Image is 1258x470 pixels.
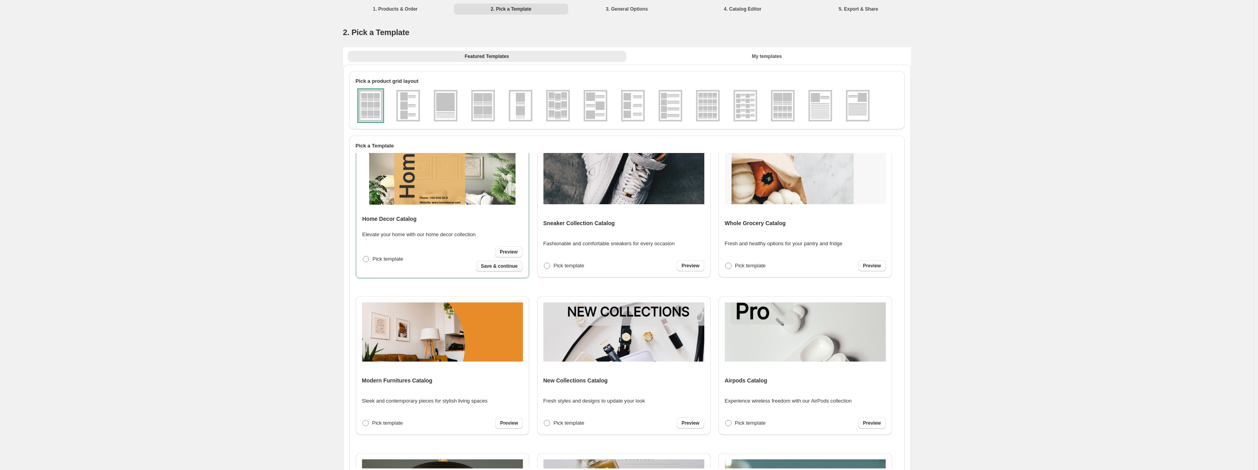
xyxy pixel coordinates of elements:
[543,240,675,248] p: Fashionable and comfortable sneakers for every occasion
[548,91,568,120] img: g3x3v2
[543,397,645,405] p: Fresh styles and designs to update your look
[554,263,584,269] span: Pick template
[623,91,643,120] img: g1x3v3
[725,219,786,227] h4: Whole Grocery Catalog
[473,91,493,120] img: g2x2v1
[735,420,766,426] span: Pick template
[398,91,418,120] img: g1x3v1
[773,91,793,120] img: g2x1_4x2v1
[372,420,403,426] span: Pick template
[725,377,767,384] h4: Airpods Catalog
[847,91,868,120] img: g1x1v3
[677,260,704,271] a: Preview
[752,53,782,60] span: My templates
[362,397,488,405] p: Sleek and contemporary pieces for stylish living spaces
[510,91,531,120] img: g1x2v1
[863,420,881,426] span: Preview
[698,91,718,120] img: g4x4v1
[476,261,522,272] button: Save & continue
[554,420,584,426] span: Pick template
[735,263,766,269] span: Pick template
[435,91,456,120] img: g1x1v1
[356,77,898,85] h2: Pick a product grid layout
[500,249,517,255] span: Preview
[725,240,842,248] p: Fresh and healthy options for your pantry and fridge
[343,28,409,37] span: 2. Pick a Template
[465,53,509,60] span: Featured Templates
[373,256,403,262] span: Pick template
[543,219,615,227] h4: Sneaker Collection Catalog
[858,418,885,429] a: Preview
[858,260,885,271] a: Preview
[481,263,517,269] span: Save & continue
[500,420,518,426] span: Preview
[362,231,476,239] p: Elevate your home with our home decor collection
[362,377,433,384] h4: Modern Furnitures Catalog
[735,91,756,120] img: g2x5v1
[362,215,417,223] h4: Home Decor Catalog
[681,263,699,269] span: Preview
[681,420,699,426] span: Preview
[356,142,898,150] h2: Pick a Template
[495,246,522,257] a: Preview
[810,91,831,120] img: g1x1v2
[725,397,852,405] p: Experience wireless freedom with our AirPods collection
[660,91,681,120] img: g1x4v1
[863,263,881,269] span: Preview
[585,91,606,120] img: g1x3v2
[543,377,608,384] h4: New Collections Catalog
[677,418,704,429] a: Preview
[495,418,523,429] a: Preview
